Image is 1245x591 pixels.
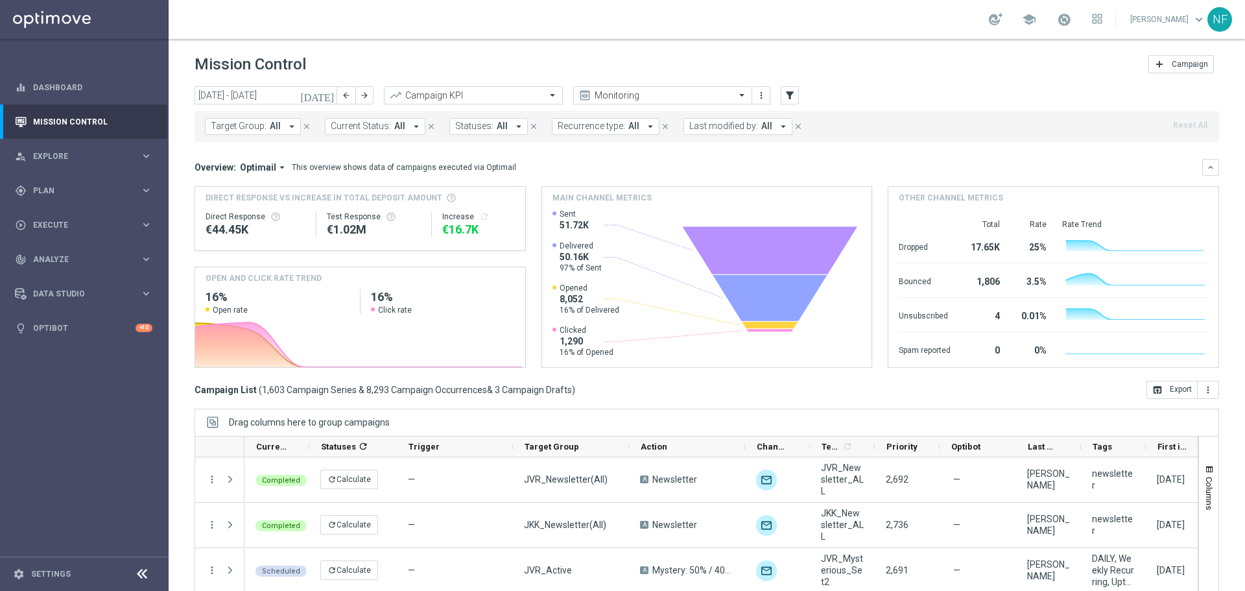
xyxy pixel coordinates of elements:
i: gps_fixed [15,185,27,197]
span: Calculate column [840,439,853,453]
i: arrow_drop_down [276,162,288,173]
span: Target Group [525,442,579,452]
span: — [408,474,415,485]
button: Current Status: All arrow_drop_down [325,118,425,135]
h2: 16% [206,289,350,305]
span: Drag columns here to group campaigns [229,417,390,428]
i: close [661,122,670,131]
span: 2,736 [886,520,908,530]
span: JVR_Active [524,564,572,576]
span: JKK_Newsletter(All) [524,519,606,531]
button: more_vert [206,519,218,531]
div: Rate [1015,219,1047,230]
h1: Mission Control [195,55,306,74]
button: close [301,119,313,134]
span: Direct Response VS Increase In Total Deposit Amount [206,192,442,204]
div: 3.5% [1015,270,1047,291]
colored-tag: Completed [255,474,307,486]
span: 16% of Opened [560,347,613,357]
img: Optimail [756,561,777,581]
span: 2,692 [886,474,908,485]
div: Data Studio [15,288,140,300]
i: refresh [327,566,337,575]
span: All [394,121,405,132]
div: Optibot [15,311,152,345]
i: more_vert [756,90,766,101]
span: ( [259,384,262,396]
span: Sent [560,209,589,219]
span: — [953,519,960,531]
img: Optimail [756,470,777,490]
span: Completed [262,476,300,485]
button: close [425,119,437,134]
button: close [659,119,671,134]
span: Data Studio [33,290,140,298]
button: [DATE] [298,86,337,106]
i: arrow_back [342,91,351,100]
span: Newsletter [652,519,697,531]
span: Columns [1204,477,1215,510]
span: Explore [33,152,140,160]
span: Target Group: [211,121,267,132]
button: more_vert [1198,381,1219,399]
span: Optibot [951,442,980,452]
i: arrow_drop_down [286,121,298,132]
span: 51.72K [560,219,589,231]
input: Select date range [195,86,337,104]
div: Dropped [899,235,951,256]
span: Last Modified By [1028,442,1059,452]
span: JKK_Newsletter_ALL [821,507,864,542]
a: [PERSON_NAME]keyboard_arrow_down [1129,10,1207,29]
button: track_changes Analyze keyboard_arrow_right [14,254,153,265]
multiple-options-button: Export to CSV [1146,384,1219,394]
div: 0 [966,339,1000,359]
span: All [761,121,772,132]
i: open_in_browser [1152,385,1163,395]
i: close [794,122,803,131]
span: JVR_Newsletter_ALL [821,462,864,497]
span: keyboard_arrow_down [1192,12,1206,27]
button: Data Studio keyboard_arrow_right [14,289,153,299]
span: newsletter [1092,468,1135,491]
button: Recurrence type: All arrow_drop_down [552,118,659,135]
span: Analyze [33,256,140,263]
button: Mission Control [14,117,153,127]
span: All [628,121,639,132]
div: NF [1207,7,1232,32]
div: Direct Response [206,211,305,222]
div: 4 [966,304,1000,325]
h4: Other channel metrics [899,192,1003,204]
div: 25% [1015,235,1047,256]
button: filter_alt [781,86,799,104]
span: Optimail [240,162,276,173]
button: person_search Explore keyboard_arrow_right [14,151,153,162]
button: refreshCalculate [320,470,378,489]
i: close [427,122,436,131]
button: play_circle_outline Execute keyboard_arrow_right [14,220,153,230]
i: person_search [15,151,27,162]
span: — [953,474,960,485]
h3: Campaign List [195,384,575,396]
span: A [640,521,648,529]
div: €44,452 [206,222,305,237]
span: Current Status [256,442,287,452]
span: 1,290 [560,335,613,347]
i: more_vert [206,564,218,576]
div: Judith Ratau [1027,513,1070,537]
i: keyboard_arrow_down [1206,163,1215,172]
span: Mystery: 50% / 40% / 25% / 30% / 35% [652,564,734,576]
button: refresh [479,211,490,222]
div: Bounced [899,270,951,291]
span: Completed [262,522,300,530]
div: Plan [15,185,140,197]
button: gps_fixed Plan keyboard_arrow_right [14,186,153,196]
div: +10 [136,324,152,332]
span: Recurrence type: [558,121,625,132]
span: & [487,385,493,395]
i: keyboard_arrow_right [140,253,152,265]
